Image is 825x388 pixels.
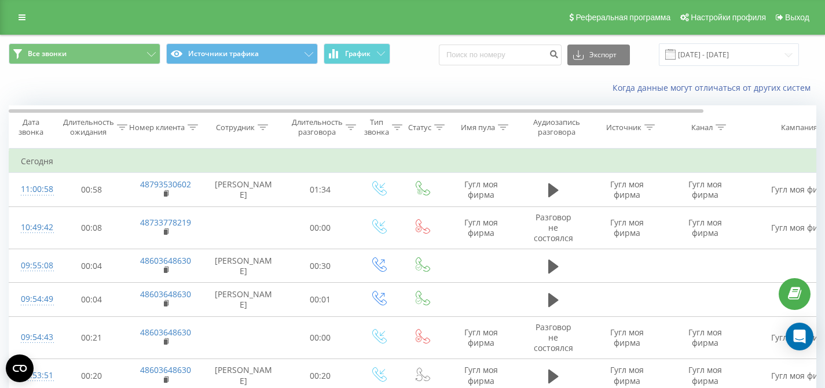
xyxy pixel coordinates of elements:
[6,354,34,382] button: Open CMP widget
[216,123,255,132] div: Сотрудник
[534,322,573,353] span: Разговор не состоялся
[203,283,284,316] td: [PERSON_NAME]
[56,283,128,316] td: 00:04
[140,179,191,190] a: 48793530602
[56,316,128,359] td: 00:21
[461,123,495,132] div: Имя пула
[21,178,44,201] div: 11:00:58
[63,117,114,137] div: Длительность ожидания
[529,117,585,137] div: Аудиозапись разговора
[439,45,562,65] input: Поиск по номеру
[203,249,284,283] td: [PERSON_NAME]
[140,289,191,300] a: 48603648630
[408,123,431,132] div: Статус
[781,123,817,132] div: Кампания
[534,212,573,243] span: Разговор не состоялся
[140,364,191,375] a: 48603648630
[56,173,128,206] td: 00:58
[9,43,160,64] button: Все звонки
[284,206,357,249] td: 00:00
[140,217,191,228] a: 48733778219
[567,45,630,65] button: Экспорт
[443,316,519,359] td: Гугл моя фирма
[575,13,670,22] span: Реферальная программа
[21,326,44,349] div: 09:54:43
[56,249,128,283] td: 00:04
[284,173,357,206] td: 01:34
[166,43,318,64] button: Источники трафика
[292,117,343,137] div: Длительность разговора
[140,327,191,338] a: 48603648630
[21,364,44,387] div: 09:53:51
[28,49,67,58] span: Все звонки
[691,13,766,22] span: Настройки профиля
[666,316,745,359] td: Гугл моя фирма
[785,13,809,22] span: Выход
[9,117,52,137] div: Дата звонка
[606,123,641,132] div: Источник
[203,173,284,206] td: [PERSON_NAME]
[443,206,519,249] td: Гугл моя фирма
[129,123,185,132] div: Номер клиента
[613,82,816,93] a: Когда данные могут отличаться от других систем
[284,283,357,316] td: 00:01
[666,206,745,249] td: Гугл моя фирма
[284,316,357,359] td: 00:00
[345,50,371,58] span: График
[324,43,390,64] button: График
[691,123,713,132] div: Канал
[284,249,357,283] td: 00:30
[588,173,666,206] td: Гугл моя фирма
[140,255,191,266] a: 48603648630
[21,216,44,239] div: 10:49:42
[786,323,813,350] div: Open Intercom Messenger
[21,254,44,277] div: 09:55:08
[21,288,44,311] div: 09:54:49
[588,206,666,249] td: Гугл моя фирма
[588,316,666,359] td: Гугл моя фирма
[666,173,745,206] td: Гугл моя фирма
[443,173,519,206] td: Гугл моя фирма
[364,117,389,137] div: Тип звонка
[56,206,128,249] td: 00:08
